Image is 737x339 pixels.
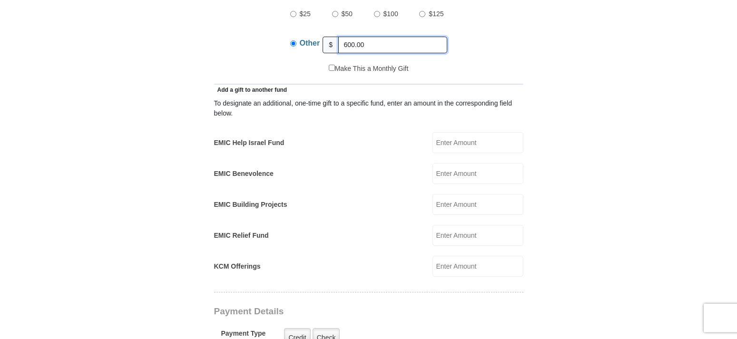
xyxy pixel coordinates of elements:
input: Enter Amount [432,132,523,153]
span: $125 [429,10,443,18]
label: Make This a Monthly Gift [329,64,409,74]
label: EMIC Building Projects [214,200,287,210]
label: KCM Offerings [214,262,261,271]
span: $ [323,37,339,53]
span: $25 [300,10,311,18]
input: Enter Amount [432,194,523,215]
input: Make This a Monthly Gift [329,65,335,71]
span: Add a gift to another fund [214,87,287,93]
input: Enter Amount [432,256,523,277]
span: $50 [342,10,353,18]
label: EMIC Benevolence [214,169,274,179]
input: Enter Amount [432,225,523,246]
input: Enter Amount [432,163,523,184]
h3: Payment Details [214,306,457,317]
span: $100 [383,10,398,18]
div: To designate an additional, one-time gift to a specific fund, enter an amount in the correspondin... [214,98,523,118]
label: EMIC Relief Fund [214,231,269,241]
span: Other [300,39,320,47]
input: Other Amount [338,37,447,53]
label: EMIC Help Israel Fund [214,138,285,148]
